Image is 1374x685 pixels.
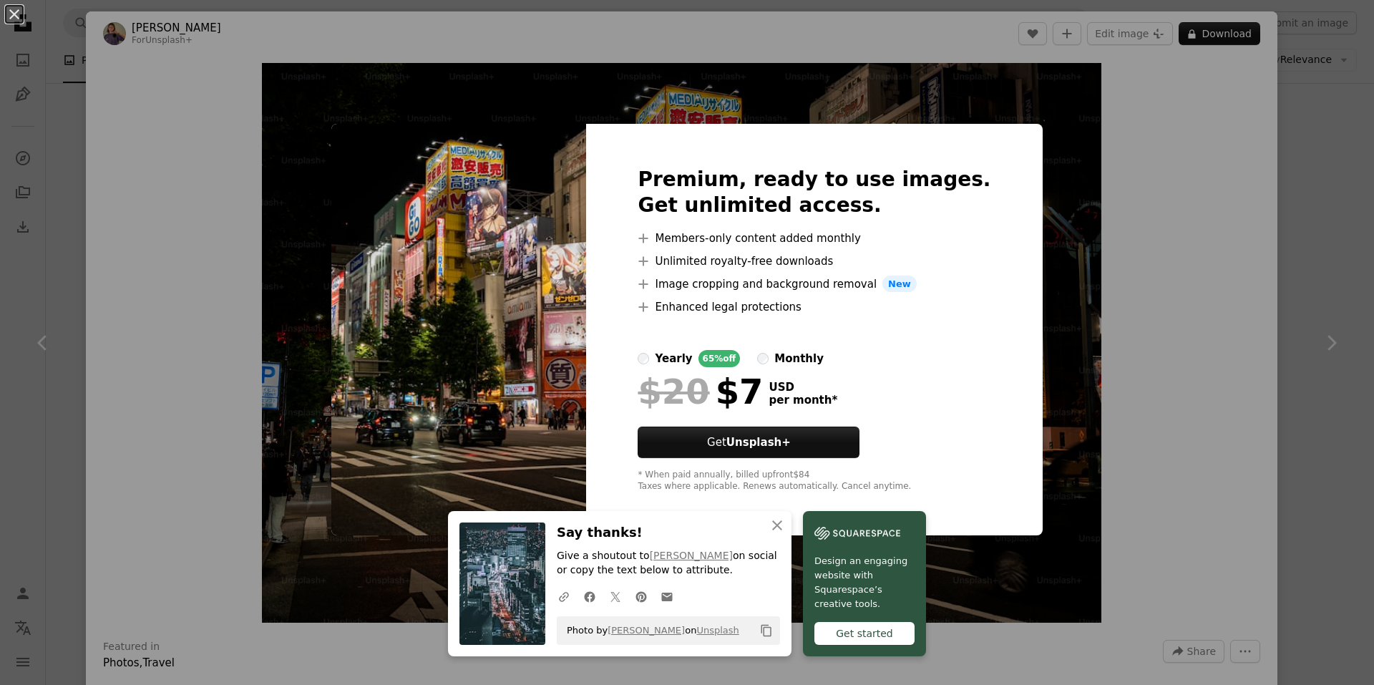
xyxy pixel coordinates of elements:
[603,582,628,611] a: Share on Twitter
[638,470,990,492] div: * When paid annually, billed upfront $84 Taxes where applicable. Renews automatically. Cancel any...
[698,350,741,367] div: 65% off
[774,350,824,367] div: monthly
[638,253,990,270] li: Unlimited royalty-free downloads
[803,511,926,656] a: Design an engaging website with Squarespace’s creative tools.Get started
[608,625,685,636] a: [PERSON_NAME]
[757,353,769,364] input: monthly
[557,549,780,578] p: Give a shoutout to on social or copy the text below to attribute.
[638,167,990,218] h2: Premium, ready to use images. Get unlimited access.
[638,276,990,293] li: Image cropping and background removal
[638,230,990,247] li: Members-only content added monthly
[650,550,733,561] a: [PERSON_NAME]
[628,582,654,611] a: Share on Pinterest
[882,276,917,293] span: New
[638,353,649,364] input: yearly65%off
[655,350,692,367] div: yearly
[814,622,915,645] div: Get started
[814,554,915,611] span: Design an engaging website with Squarespace’s creative tools.
[638,373,763,410] div: $7
[577,582,603,611] a: Share on Facebook
[696,625,739,636] a: Unsplash
[769,394,837,407] span: per month *
[560,619,739,642] span: Photo by on
[754,618,779,643] button: Copy to clipboard
[638,427,859,458] button: GetUnsplash+
[769,381,837,394] span: USD
[814,523,900,544] img: file-1606177908946-d1eed1cbe4f5image
[654,582,680,611] a: Share over email
[557,523,780,543] h3: Say thanks!
[726,436,791,449] strong: Unsplash+
[638,373,709,410] span: $20
[331,124,586,536] img: premium_photo-1723983556109-7415d601c377
[638,298,990,316] li: Enhanced legal protections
